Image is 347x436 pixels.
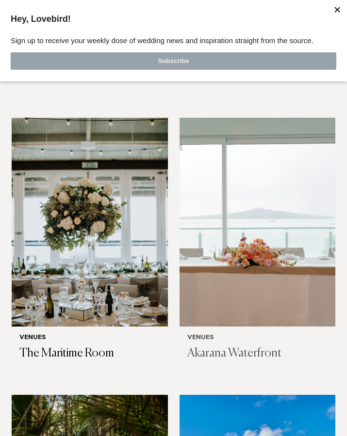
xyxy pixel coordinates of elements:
label: Email Address [11,151,336,163]
button: Subscribe [11,52,336,70]
a: Floral arrangement at Auckland venue Venues The Maritime Room [12,118,168,368]
h6: Venues [187,334,328,343]
a: Bridal table with ocean views at Mission Bay Venues Akarana Waterfront [180,118,336,368]
img: Floral arrangement at Auckland venue [12,118,168,327]
span: Sign up to receive your weekly dose of wedding news and inspiration straight from the source. [11,132,333,140]
img: Bridal table with ocean views at Mission Bay [180,118,336,327]
span: Hey, Lovebird! [11,14,71,24]
span: Hey, Lovebird! [11,113,77,124]
h3: Akarana Waterfront [187,346,328,360]
h3: The Maritime Room [19,346,160,360]
span: Sign up to receive your weekly dose of wedding news and inspiration straight from the source. [11,36,314,45]
h6: Venues [19,334,160,343]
